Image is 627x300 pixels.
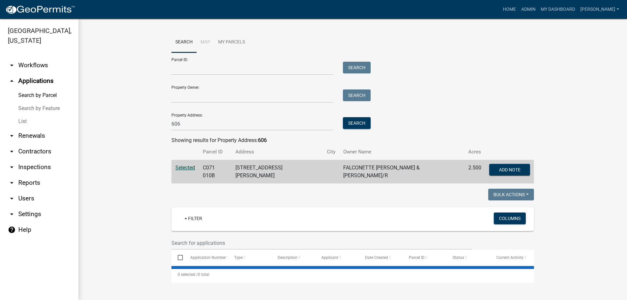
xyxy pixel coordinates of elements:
[464,144,485,160] th: Acres
[453,255,464,260] span: Status
[228,250,271,265] datatable-header-cell: Type
[199,160,232,184] td: C071 010B
[494,213,526,224] button: Columns
[171,236,472,250] input: Search for applications
[8,132,16,140] i: arrow_drop_down
[8,210,16,218] i: arrow_drop_down
[184,250,228,265] datatable-header-cell: Application Number
[343,62,371,73] button: Search
[175,165,195,171] a: Selected
[258,137,267,143] strong: 606
[489,164,530,176] button: Add Note
[339,144,464,160] th: Owner Name
[179,213,207,224] a: + Filter
[499,167,520,172] span: Add Note
[171,266,534,283] div: 0 total
[343,89,371,101] button: Search
[178,272,198,277] span: 0 selected /
[538,3,578,16] a: My Dashboard
[171,136,534,144] div: Showing results for Property Address:
[365,255,388,260] span: Date Created
[339,160,464,184] td: FALCONETTE [PERSON_NAME] & [PERSON_NAME]/R
[190,255,226,260] span: Application Number
[403,250,446,265] datatable-header-cell: Parcel ID
[359,250,403,265] datatable-header-cell: Date Created
[8,61,16,69] i: arrow_drop_down
[232,160,323,184] td: [STREET_ADDRESS][PERSON_NAME]
[8,77,16,85] i: arrow_drop_up
[271,250,315,265] datatable-header-cell: Description
[315,250,359,265] datatable-header-cell: Applicant
[171,32,197,53] a: Search
[500,3,519,16] a: Home
[490,250,534,265] datatable-header-cell: Current Activity
[234,255,243,260] span: Type
[323,144,339,160] th: City
[464,160,485,184] td: 2.500
[278,255,297,260] span: Description
[214,32,249,53] a: My Parcels
[343,117,371,129] button: Search
[578,3,622,16] a: [PERSON_NAME]
[8,163,16,171] i: arrow_drop_down
[8,226,16,234] i: help
[446,250,490,265] datatable-header-cell: Status
[519,3,538,16] a: Admin
[232,144,323,160] th: Address
[321,255,338,260] span: Applicant
[8,195,16,202] i: arrow_drop_down
[8,148,16,155] i: arrow_drop_down
[409,255,425,260] span: Parcel ID
[488,189,534,200] button: Bulk Actions
[496,255,523,260] span: Current Activity
[8,179,16,187] i: arrow_drop_down
[171,250,184,265] datatable-header-cell: Select
[199,144,232,160] th: Parcel ID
